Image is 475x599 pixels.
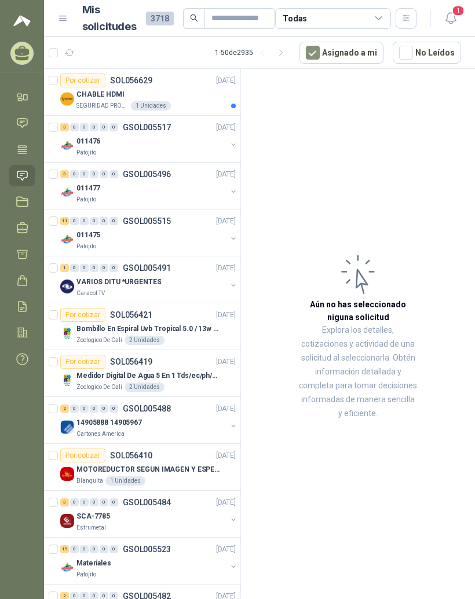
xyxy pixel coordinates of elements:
p: SEGURIDAD PROVISER LTDA [76,101,129,111]
div: 3 [60,498,69,506]
p: 011477 [76,183,100,194]
p: [DATE] [216,544,236,555]
div: 19 [60,545,69,553]
div: 0 [70,170,79,178]
p: GSOL005517 [123,123,171,131]
h3: Aún no has seleccionado niguna solicitud [299,298,417,324]
div: 3 [60,170,69,178]
img: Company Logo [60,92,74,106]
p: GSOL005491 [123,264,171,272]
p: GSOL005523 [123,545,171,553]
div: 0 [100,264,108,272]
p: SOL056629 [110,76,152,84]
a: Por cotizarSOL056421[DATE] Company LogoBombillo En Espiral Uvb Tropical 5.0 / 13w Reptiles (ectot... [44,303,240,350]
div: 0 [90,217,98,225]
div: 0 [70,264,79,272]
p: 011475 [76,230,100,241]
p: VARIOS DITU *URGENTES [76,277,161,288]
div: 0 [90,123,98,131]
div: 2 Unidades [125,336,165,345]
div: 1 Unidades [131,101,171,111]
h1: Mis solicitudes [82,2,137,35]
div: 0 [80,264,89,272]
a: 3 0 0 0 0 0 GSOL005496[DATE] Company Logo011477Patojito [60,167,238,204]
p: Cartones America [76,429,125,439]
div: 0 [90,498,98,506]
a: 19 0 0 0 0 0 GSOL005523[DATE] Company LogoMaterialesPatojito [60,542,238,579]
div: Por cotizar [60,449,105,462]
div: 0 [109,217,118,225]
p: [DATE] [216,403,236,414]
p: Caracol TV [76,289,105,298]
p: [DATE] [216,122,236,133]
span: 1 [452,5,465,16]
p: 011476 [76,136,100,147]
div: 0 [70,498,79,506]
p: [DATE] [216,263,236,274]
img: Company Logo [60,280,74,293]
p: [DATE] [216,310,236,321]
p: Materiales [76,558,111,569]
div: 1 [60,264,69,272]
button: Asignado a mi [299,42,383,64]
p: Estrumetal [76,523,106,532]
span: search [190,14,198,22]
div: 0 [90,405,98,413]
div: 0 [70,545,79,553]
img: Company Logo [60,467,74,481]
div: 0 [90,545,98,553]
p: [DATE] [216,450,236,461]
p: Zoologico De Cali [76,383,122,392]
p: Zoologico De Cali [76,336,122,345]
a: 2 0 0 0 0 0 GSOL005488[DATE] Company Logo14905888 14905967Cartones America [60,402,238,439]
a: 11 0 0 0 0 0 GSOL005515[DATE] Company Logo011475Patojito [60,214,238,251]
div: 0 [100,217,108,225]
p: [DATE] [216,169,236,180]
p: CHABLE HDMI [76,89,125,100]
div: 3 [60,123,69,131]
a: 3 0 0 0 0 0 GSOL005484[DATE] Company LogoSCA-7785Estrumetal [60,495,238,532]
div: 1 - 50 de 2935 [215,43,290,62]
p: SOL056419 [110,358,152,366]
div: 0 [70,123,79,131]
p: Bombillo En Espiral Uvb Tropical 5.0 / 13w Reptiles (ectotermos) [76,324,221,335]
div: 0 [80,498,89,506]
img: Company Logo [60,186,74,200]
img: Logo peakr [13,14,31,28]
p: SOL056421 [110,311,152,319]
div: Por cotizar [60,355,105,369]
p: [DATE] [216,497,236,508]
p: SCA-7785 [76,511,110,522]
p: SOL056410 [110,451,152,460]
div: 0 [80,217,89,225]
p: Patojito [76,195,96,204]
a: Por cotizarSOL056629[DATE] Company LogoCHABLE HDMISEGURIDAD PROVISER LTDA1 Unidades [44,69,240,116]
p: GSOL005488 [123,405,171,413]
p: GSOL005484 [123,498,171,506]
img: Company Logo [60,561,74,575]
div: 0 [80,545,89,553]
img: Company Logo [60,373,74,387]
p: 14905888 14905967 [76,417,142,428]
div: 0 [90,170,98,178]
div: 2 [60,405,69,413]
button: 1 [440,8,461,29]
div: 0 [100,123,108,131]
div: 0 [109,264,118,272]
div: Por cotizar [60,74,105,87]
div: 0 [109,545,118,553]
div: 0 [109,405,118,413]
span: 3718 [146,12,174,25]
a: Por cotizarSOL056410[DATE] Company LogoMOTOREDUCTOR SEGUN IMAGEN Y ESPECIFICACIONES ADJUNTASBlanq... [44,444,240,491]
a: 1 0 0 0 0 0 GSOL005491[DATE] Company LogoVARIOS DITU *URGENTESCaracol TV [60,261,238,298]
div: 1 Unidades [105,476,145,486]
div: 0 [100,405,108,413]
button: No Leídos [393,42,461,64]
div: Por cotizar [60,308,105,322]
div: 0 [80,123,89,131]
p: Blanquita [76,476,103,486]
img: Company Logo [60,514,74,528]
div: 0 [80,405,89,413]
img: Company Logo [60,326,74,340]
div: 0 [100,170,108,178]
